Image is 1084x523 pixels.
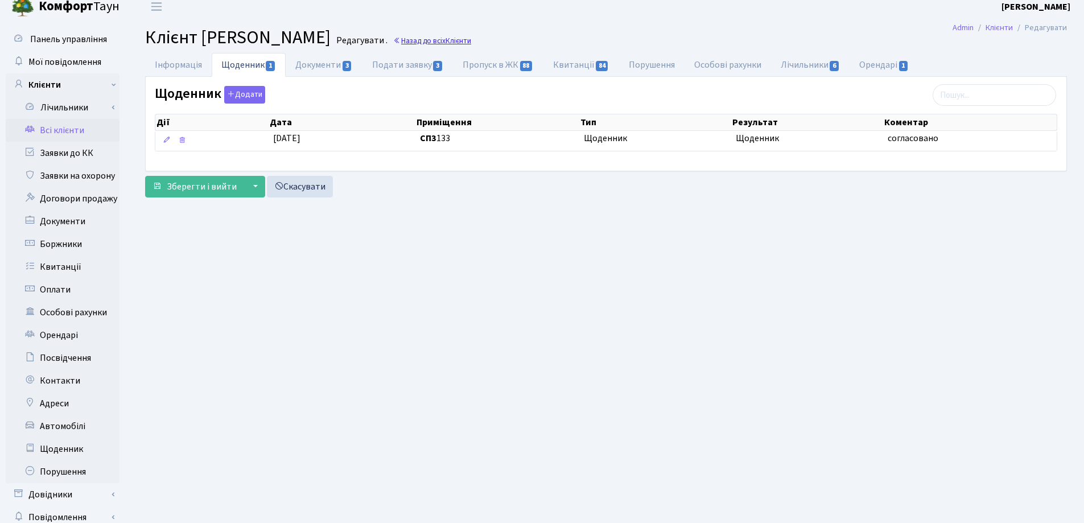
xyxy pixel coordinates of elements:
[6,483,119,506] a: Довідники
[6,187,119,210] a: Договори продажу
[13,96,119,119] a: Лічильники
[883,114,1057,130] th: Коментар
[6,28,119,51] a: Панель управління
[155,114,269,130] th: Дії
[6,369,119,392] a: Контакти
[596,61,608,71] span: 84
[30,33,107,46] span: Панель управління
[579,114,731,130] th: Тип
[453,53,543,77] a: Пропуск в ЖК
[6,278,119,301] a: Оплати
[145,24,331,51] span: Клієнт [PERSON_NAME]
[731,114,883,130] th: Результат
[888,132,938,145] span: согласовано
[362,53,453,77] a: Подати заявку
[520,61,533,71] span: 88
[6,347,119,369] a: Посвідчення
[736,132,879,145] span: Щоденник
[6,164,119,187] a: Заявки на охорону
[6,119,119,142] a: Всі клієнти
[267,176,333,197] a: Скасувати
[273,132,300,145] span: [DATE]
[6,256,119,278] a: Квитанції
[830,61,839,71] span: 6
[269,114,416,130] th: Дата
[584,132,727,145] span: Щоденник
[343,61,352,71] span: 3
[6,142,119,164] a: Заявки до КК
[145,53,212,77] a: Інформація
[933,84,1056,106] input: Пошук...
[221,84,265,104] a: Додати
[420,132,575,145] span: 133
[393,35,471,46] a: Назад до всіхКлієнти
[28,56,101,68] span: Мої повідомлення
[224,86,265,104] button: Щоденник
[155,86,265,104] label: Щоденник
[266,61,275,71] span: 1
[446,35,471,46] span: Клієнти
[619,53,685,77] a: Порушення
[433,61,442,71] span: 3
[899,61,908,71] span: 1
[212,53,286,77] a: Щоденник
[1001,1,1070,13] b: [PERSON_NAME]
[145,176,244,197] button: Зберегти і вийти
[167,180,237,193] span: Зберегти і вийти
[286,53,362,77] a: Документи
[6,73,119,96] a: Клієнти
[6,392,119,415] a: Адреси
[6,415,119,438] a: Автомобілі
[771,53,850,77] a: Лічильники
[6,51,119,73] a: Мої повідомлення
[953,22,974,34] a: Admin
[6,233,119,256] a: Боржники
[935,16,1084,40] nav: breadcrumb
[1013,22,1067,34] li: Редагувати
[850,53,918,77] a: Орендарі
[6,460,119,483] a: Порушення
[6,324,119,347] a: Орендарі
[6,301,119,324] a: Особові рахунки
[685,53,771,77] a: Особові рахунки
[334,35,388,46] small: Редагувати .
[543,53,619,77] a: Квитанції
[415,114,579,130] th: Приміщення
[6,438,119,460] a: Щоденник
[6,210,119,233] a: Документи
[986,22,1013,34] a: Клієнти
[420,132,436,145] b: СП3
